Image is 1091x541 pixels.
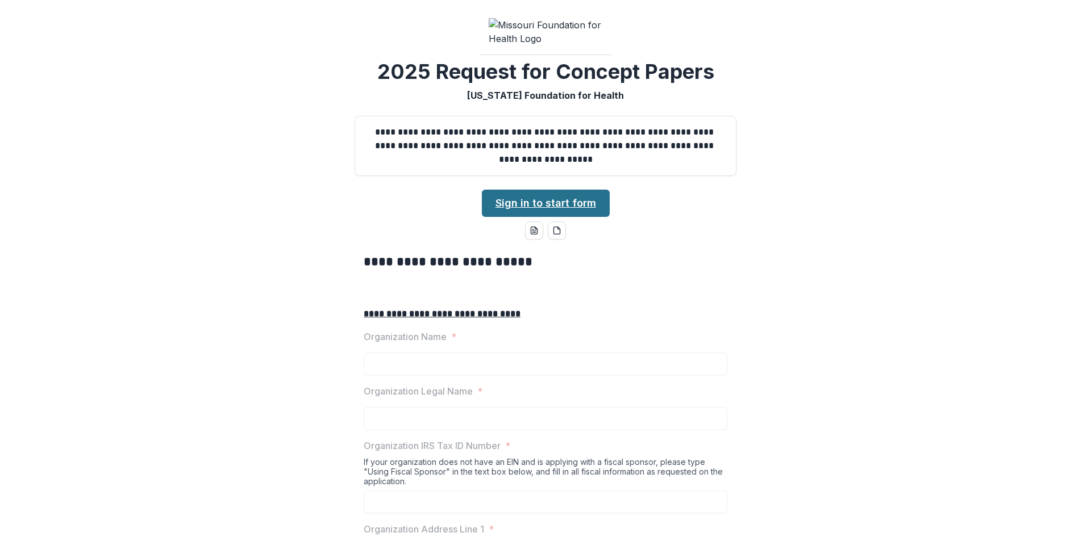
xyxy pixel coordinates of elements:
p: Organization Name [364,330,447,343]
button: pdf-download [548,221,566,240]
p: Organization Address Line 1 [364,522,484,536]
p: Organization IRS Tax ID Number [364,439,501,452]
div: If your organization does not have an EIN and is applying with a fiscal sponsor, please type "Usi... [364,457,727,490]
img: Missouri Foundation for Health Logo [489,18,602,45]
p: Organization Legal Name [364,384,473,398]
a: Sign in to start form [482,190,610,217]
p: [US_STATE] Foundation for Health [467,89,624,102]
button: word-download [525,221,543,240]
h2: 2025 Request for Concept Papers [377,60,714,84]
